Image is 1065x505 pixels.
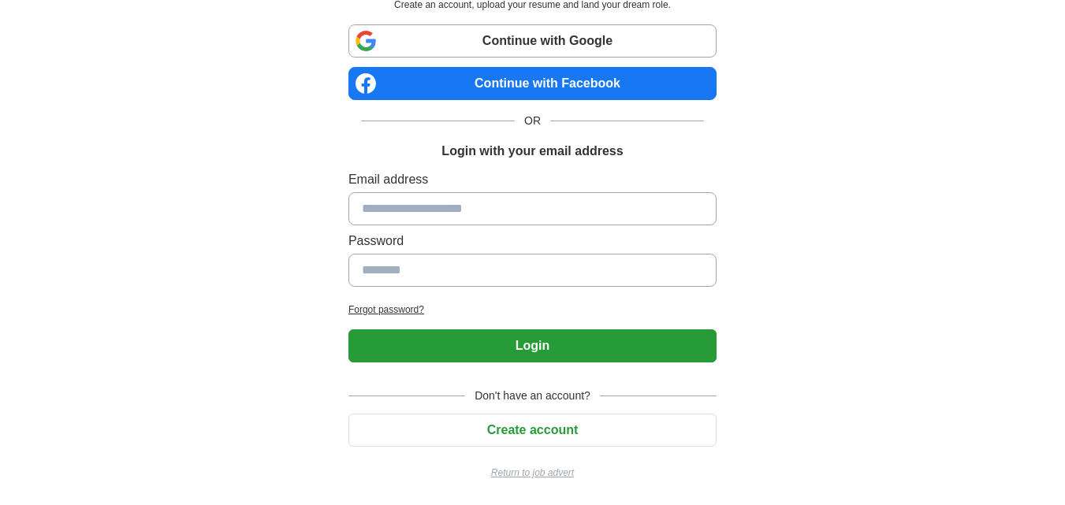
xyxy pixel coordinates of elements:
[515,113,550,129] span: OR
[348,466,717,480] a: Return to job advert
[348,232,717,251] label: Password
[441,142,623,161] h1: Login with your email address
[348,67,717,100] a: Continue with Facebook
[348,170,717,189] label: Email address
[465,388,600,404] span: Don't have an account?
[348,24,717,58] a: Continue with Google
[348,329,717,362] button: Login
[348,414,717,447] button: Create account
[348,303,717,317] a: Forgot password?
[348,423,717,436] a: Create account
